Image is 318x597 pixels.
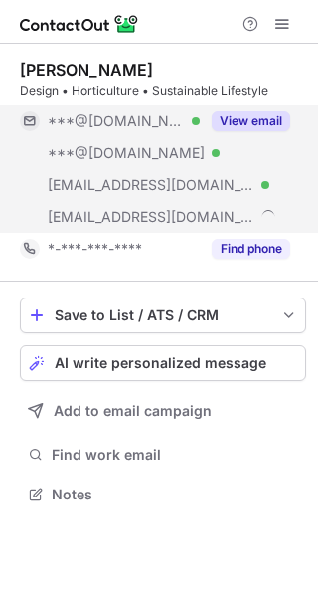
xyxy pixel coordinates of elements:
button: Reveal Button [212,111,290,131]
button: Find work email [20,441,306,469]
span: ***@[DOMAIN_NAME] [48,144,205,162]
div: Save to List / ATS / CRM [55,307,271,323]
div: [PERSON_NAME] [20,60,153,80]
img: ContactOut v5.3.10 [20,12,139,36]
button: AI write personalized message [20,345,306,381]
button: Add to email campaign [20,393,306,429]
span: [EMAIL_ADDRESS][DOMAIN_NAME] [48,176,254,194]
span: ***@[DOMAIN_NAME] [48,112,185,130]
span: Find work email [52,446,298,464]
span: Add to email campaign [54,403,212,419]
button: Notes [20,481,306,508]
div: Design • Horticulture • Sustainable Lifestyle [20,82,306,99]
button: save-profile-one-click [20,298,306,333]
span: [EMAIL_ADDRESS][DOMAIN_NAME] [48,208,254,226]
span: Notes [52,486,298,503]
span: AI write personalized message [55,355,266,371]
button: Reveal Button [212,239,290,259]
